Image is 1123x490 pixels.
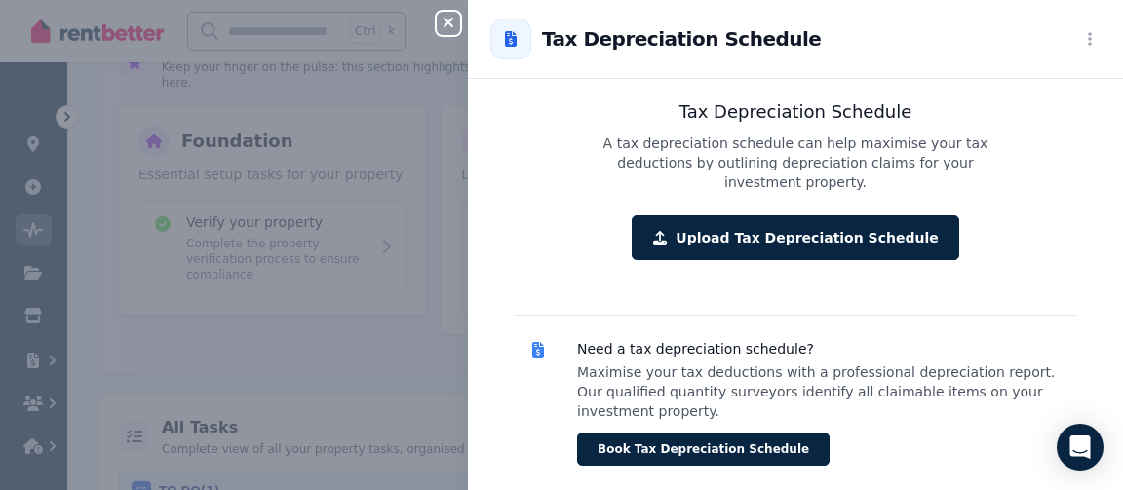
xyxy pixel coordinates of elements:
a: Book Tax Depreciation Schedule [577,438,830,457]
h3: Tax Depreciation Schedule [515,98,1076,126]
div: Open Intercom Messenger [1057,424,1104,471]
button: Upload Tax Depreciation Schedule [632,215,958,260]
h3: Need a tax depreciation schedule? [577,339,1076,358]
p: A tax depreciation schedule can help maximise your tax deductions by outlining depreciation claim... [577,133,1014,192]
h2: Tax Depreciation Schedule [542,25,821,53]
button: Book Tax Depreciation Schedule [577,433,830,466]
button: More options [1080,27,1100,51]
p: Maximise your tax deductions with a professional depreciation report. Our qualified quantity surv... [577,362,1076,421]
